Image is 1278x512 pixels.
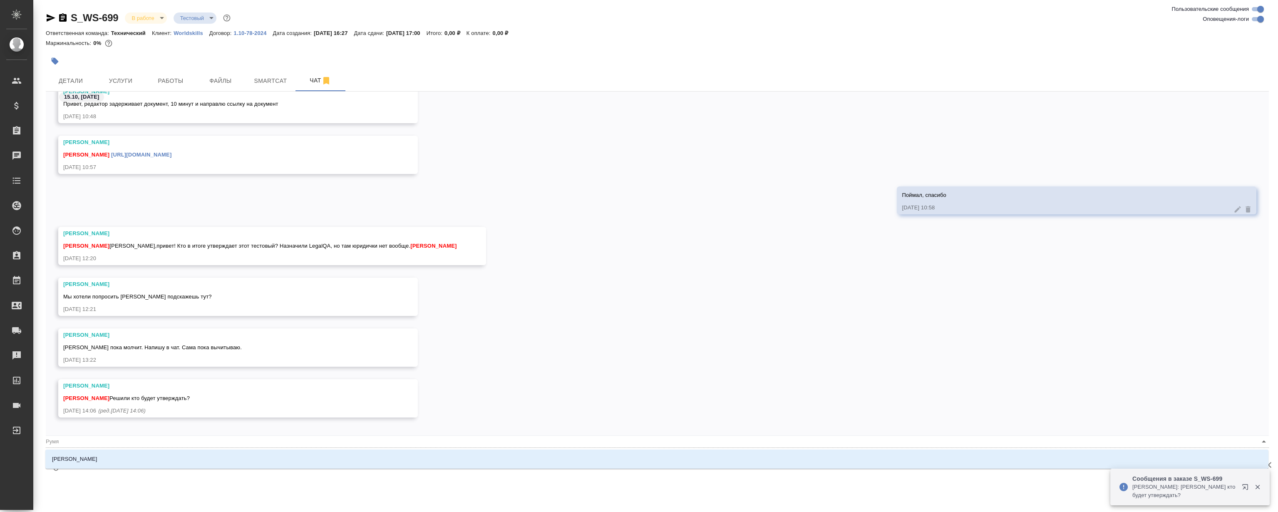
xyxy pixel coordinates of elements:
span: (ред. [DATE] 14:06 ) [98,408,146,414]
span: Детали [51,76,91,86]
button: Тестовый [178,15,207,22]
button: В работе [129,15,156,22]
a: [URL][DOMAIN_NAME] [111,152,171,158]
button: Скопировать ссылку [58,13,68,23]
div: [PERSON_NAME] [63,331,389,339]
div: [PERSON_NAME] [63,229,457,238]
span: Пользовательские сообщения [1171,5,1249,13]
button: Добавить тэг [46,52,64,70]
p: Ответственная команда: [46,30,111,36]
div: В работе [174,12,217,24]
p: Технический [111,30,152,36]
span: [PERSON_NAME] [410,243,457,249]
div: В работе [125,12,166,24]
div: [PERSON_NAME] [63,382,389,390]
p: Worldskills [174,30,209,36]
button: Скопировать ссылку для ЯМессенджера [46,13,56,23]
button: Close [1258,436,1270,447]
div: [DATE] 10:58 [902,204,1227,212]
span: [PERSON_NAME] [63,243,109,249]
p: Клиент: [152,30,174,36]
div: [DATE] 13:22 [63,356,389,364]
p: Дата создания: [273,30,314,36]
p: Итого: [427,30,444,36]
span: Файлы [201,76,241,86]
p: 0,00 ₽ [444,30,467,36]
p: Договор: [209,30,234,36]
a: S_WS-699 [71,12,118,23]
div: [DATE] 14:06 [63,407,389,415]
span: Мы хотели попросить [PERSON_NAME] подскажешь тут? [63,293,212,300]
p: 0,00 ₽ [493,30,515,36]
p: Дата сдачи: [354,30,386,36]
p: Маржинальность: [46,40,93,46]
span: [PERSON_NAME] пока молчит. Напишу в чат. Сама пока вычитываю. [63,344,242,350]
span: Чат [300,75,340,86]
svg: Отписаться [321,76,331,86]
div: [PERSON_NAME] [63,138,389,147]
p: [DATE] 16:27 [314,30,354,36]
p: [PERSON_NAME] [52,455,97,463]
p: 0% [93,40,103,46]
button: Закрыть [1249,483,1266,491]
p: 1.10-78-2024 [234,30,273,36]
div: [PERSON_NAME] [63,280,389,288]
p: 15.10, [DATE] [64,93,99,101]
a: 1.10-78-2024 [234,29,273,36]
span: Поймал, спасибо [902,192,946,198]
span: [PERSON_NAME],привет! Кто в итоге утверждает этот тестовый? Назначили LegalQA, но там юридички не... [63,243,457,249]
button: Открыть в новой вкладке [1237,479,1257,499]
span: Smartcat [251,76,290,86]
div: [DATE] 10:57 [63,163,389,171]
span: [PERSON_NAME] [63,395,109,401]
div: [DATE] 12:21 [63,305,389,313]
span: [PERSON_NAME] [63,152,109,158]
a: Worldskills [174,29,209,36]
div: [DATE] 10:48 [63,112,389,121]
span: Оповещения-логи [1203,15,1249,23]
div: [DATE] 12:20 [63,254,457,263]
p: [DATE] 17:00 [386,30,427,36]
span: Услуги [101,76,141,86]
p: К оплате: [467,30,493,36]
span: Решили кто будет утверждать? [63,395,190,401]
p: [PERSON_NAME]: [PERSON_NAME] кто будет утверждать? [1132,483,1236,500]
p: Сообщения в заказе S_WS-699 [1132,475,1236,483]
span: Работы [151,76,191,86]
